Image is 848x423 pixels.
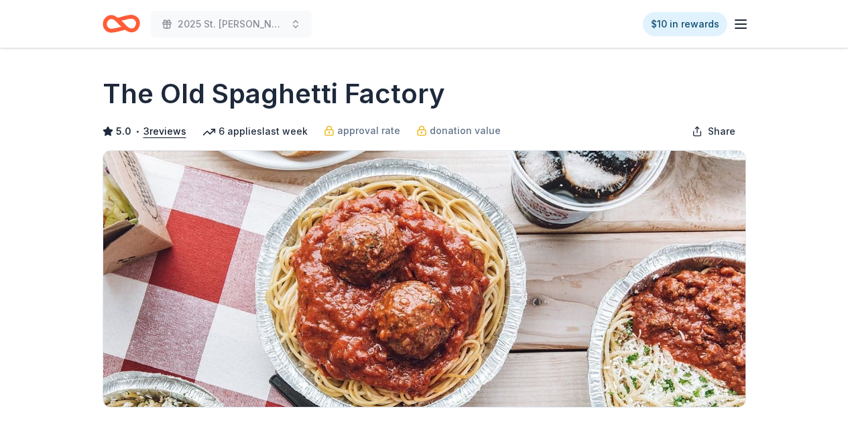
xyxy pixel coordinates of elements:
[430,123,501,139] span: donation value
[416,123,501,139] a: donation value
[151,11,312,38] button: 2025 St. [PERSON_NAME] Auction
[103,8,140,40] a: Home
[337,123,400,139] span: approval rate
[103,75,445,113] h1: The Old Spaghetti Factory
[202,123,308,139] div: 6 applies last week
[643,12,727,36] a: $10 in rewards
[143,123,186,139] button: 3reviews
[708,123,735,139] span: Share
[103,151,745,407] img: Image for The Old Spaghetti Factory
[324,123,400,139] a: approval rate
[178,16,285,32] span: 2025 St. [PERSON_NAME] Auction
[681,118,746,145] button: Share
[116,123,131,139] span: 5.0
[135,126,139,137] span: •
